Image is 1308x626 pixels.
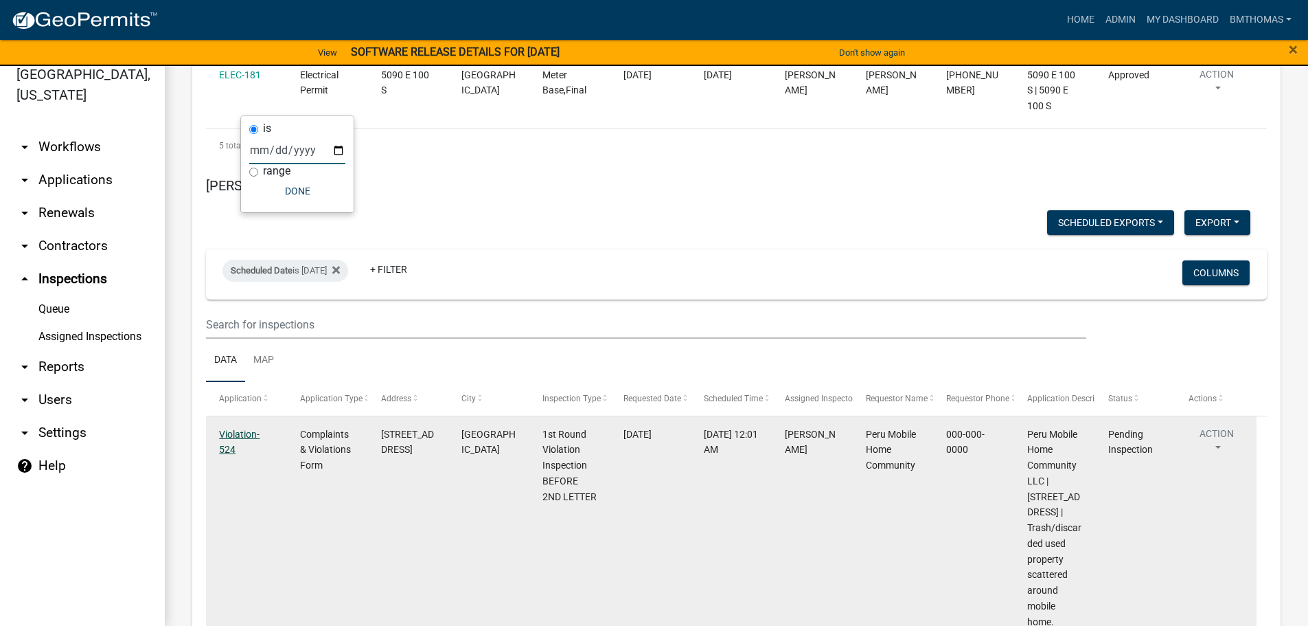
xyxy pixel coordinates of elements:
[946,69,998,96] span: 765-206-1322
[542,429,597,502] span: 1st Round Violation Inspection BEFORE 2ND LETTER
[1108,429,1153,456] span: Pending Inspection
[16,172,33,188] i: arrow_drop_down
[1100,7,1141,33] a: Admin
[704,427,758,458] div: [DATE] 12:01 AM
[1182,260,1250,285] button: Columns
[1108,69,1149,80] span: Approved
[933,382,1014,415] datatable-header-cell: Requestor Phone
[461,69,516,96] span: PERU
[381,394,411,403] span: Address
[853,382,934,415] datatable-header-cell: Requestor Name
[16,139,33,155] i: arrow_drop_down
[249,179,345,203] button: Done
[16,359,33,375] i: arrow_drop_down
[1062,7,1100,33] a: Home
[1014,382,1095,415] datatable-header-cell: Application Description
[1189,427,1245,461] button: Action
[16,271,33,287] i: arrow_drop_up
[359,257,418,282] a: + Filter
[381,429,434,456] span: 260 N DUKE ST
[381,69,429,96] span: 5090 E 100 S
[300,69,339,96] span: Electrical Permit
[16,205,33,221] i: arrow_drop_down
[245,339,282,383] a: Map
[946,429,985,456] span: 000-000-0000
[623,69,652,80] span: 08/18/2025
[1189,394,1217,403] span: Actions
[772,382,853,415] datatable-header-cell: Assigned Inspector
[206,177,1267,194] h5: [PERSON_NAME]
[222,260,348,282] div: is [DATE]
[542,394,601,403] span: Inspection Type
[623,429,652,440] span: 07/22/2025
[219,394,262,403] span: Application
[300,394,363,403] span: Application Type
[1141,7,1224,33] a: My Dashboard
[206,382,287,415] datatable-header-cell: Application
[866,429,916,471] span: Peru Mobile Home Community
[263,123,271,134] label: is
[1027,69,1075,112] span: 5090 E 100 S | 5090 E 100 S
[785,394,856,403] span: Assigned Inspector
[623,394,681,403] span: Requested Date
[351,45,560,58] strong: SOFTWARE RELEASE DETAILS FOR [DATE]
[542,69,586,96] span: Meter Base,Final
[1224,7,1297,33] a: bmthomas
[312,41,343,64] a: View
[16,392,33,408] i: arrow_drop_down
[1108,394,1132,403] span: Status
[610,382,691,415] datatable-header-cell: Requested Date
[691,382,772,415] datatable-header-cell: Scheduled Time
[206,128,1267,163] div: 5 total
[529,382,610,415] datatable-header-cell: Inspection Type
[1175,382,1257,415] datatable-header-cell: Actions
[16,458,33,474] i: help
[231,265,292,276] span: Scheduled Date
[219,429,260,456] a: Violation-524
[1289,40,1298,59] span: ×
[300,429,351,471] span: Complaints & Violations Form
[1027,394,1114,403] span: Application Description
[206,311,1086,339] input: Search for inspections
[263,166,290,177] label: range
[461,429,516,456] span: PERU
[785,69,836,96] span: Kenny Burton
[1289,41,1298,58] button: Close
[16,238,33,254] i: arrow_drop_down
[785,429,836,456] span: Brooklyn Thomas
[1047,210,1174,235] button: Scheduled Exports
[1095,382,1176,415] datatable-header-cell: Status
[16,425,33,441] i: arrow_drop_down
[1184,210,1250,235] button: Export
[448,382,529,415] datatable-header-cell: City
[206,339,245,383] a: Data
[946,394,1009,403] span: Requestor Phone
[704,394,763,403] span: Scheduled Time
[834,41,910,64] button: Don't show again
[704,67,758,83] div: [DATE]
[287,382,368,415] datatable-header-cell: Application Type
[367,382,448,415] datatable-header-cell: Address
[461,394,476,403] span: City
[866,69,917,96] span: Jim Smith
[866,394,928,403] span: Requestor Name
[219,69,261,80] a: ELEC-181
[1189,67,1245,102] button: Action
